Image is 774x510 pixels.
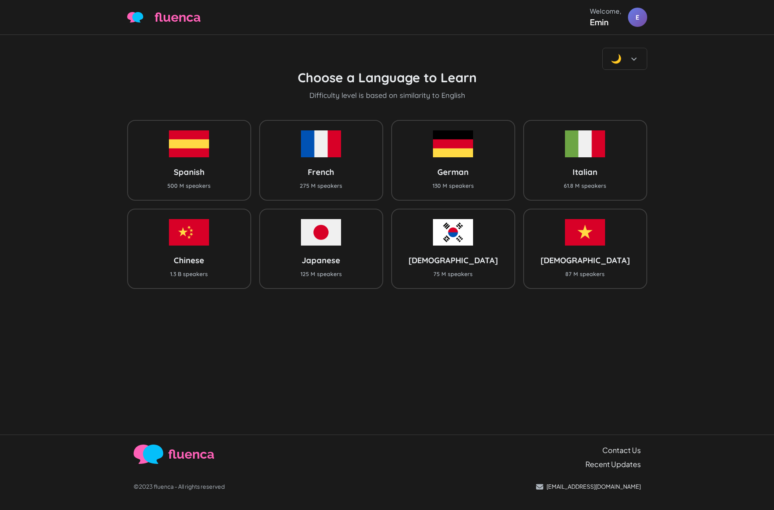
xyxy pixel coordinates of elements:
a: Japanese125 M speakers [259,209,383,289]
div: E [628,8,647,27]
img: china.png [169,219,209,246]
img: vietnam.png [565,219,605,246]
p: ©2023 fluenca - All rights reserved [134,482,225,491]
img: south-korea.png [433,219,473,246]
a: Recent Updates [585,459,641,469]
h3: [DEMOGRAPHIC_DATA] [408,255,498,265]
img: france.png [301,130,341,157]
a: [DEMOGRAPHIC_DATA]75 M speakers [391,209,515,289]
div: 87 M speakers [540,270,630,278]
div: Emin [590,16,622,28]
img: italy.png [565,130,605,157]
div: 1.3 B speakers [170,270,208,278]
a: [EMAIL_ADDRESS][DOMAIN_NAME] [536,482,641,491]
h3: Japanese [301,255,342,265]
div: 61.8 M speakers [564,182,606,190]
img: germany.png [433,130,473,157]
a: Chinese1.3 B speakers [127,209,251,289]
div: 75 M speakers [408,270,498,278]
h3: German [433,167,474,177]
span: fluenca [168,445,214,464]
img: spain.png [169,130,209,157]
div: Welcome, [590,6,622,16]
img: japan.png [301,219,341,246]
h3: French [300,167,342,177]
h3: Italian [564,167,606,177]
h3: [DEMOGRAPHIC_DATA] [540,255,630,265]
div: 500 M speakers [167,182,211,190]
a: Contact Us [602,445,641,455]
span: fluenca [154,8,201,27]
iframe: Ybug feedback widget [758,232,774,279]
div: 275 M speakers [300,182,342,190]
a: Italian61.8 M speakers [523,120,647,200]
a: fluenca [127,8,201,27]
div: 🌙 [611,52,622,65]
a: French275 M speakers [259,120,383,200]
div: 125 M speakers [301,270,342,278]
a: German130 M speakers [391,120,515,200]
h1: Choose a Language to Learn [127,70,647,85]
a: Spanish500 M speakers [127,120,251,200]
h3: Chinese [170,255,208,265]
div: 130 M speakers [433,182,474,190]
h3: Spanish [167,167,211,177]
a: [DEMOGRAPHIC_DATA]87 M speakers [523,209,647,289]
p: Difficulty level is based on similarity to English [127,90,647,101]
p: [EMAIL_ADDRESS][DOMAIN_NAME] [546,482,641,491]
